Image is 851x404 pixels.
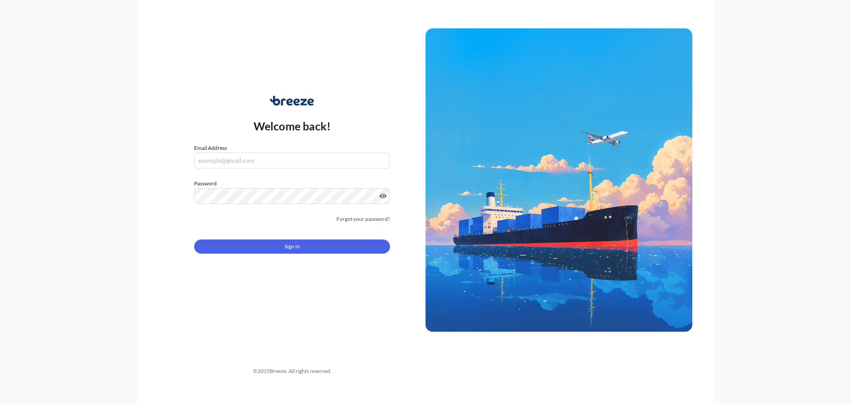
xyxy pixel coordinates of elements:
label: Password [194,179,390,188]
button: Sign In [194,239,390,254]
a: Forgot your password? [336,215,390,224]
label: Email Address [194,144,227,153]
span: Sign In [285,242,300,251]
button: Show password [379,192,386,200]
p: Welcome back! [254,119,331,133]
input: example@gmail.com [194,153,390,169]
img: Ship illustration [425,28,692,332]
div: © 2025 Breeze. All rights reserved. [159,367,425,376]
